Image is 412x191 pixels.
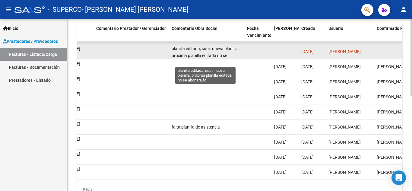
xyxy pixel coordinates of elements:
[274,125,287,129] span: [DATE]
[328,140,361,145] span: [PERSON_NAME]
[169,22,245,49] datatable-header-cell: Comentario Obra Social
[245,22,272,49] datatable-header-cell: Fecha Vencimiento
[328,125,361,129] span: [PERSON_NAME]
[172,26,217,31] span: Comentario Obra Social
[328,170,361,175] span: [PERSON_NAME]
[328,94,361,99] span: [PERSON_NAME]
[301,64,314,69] span: [DATE]
[377,110,409,114] span: [PERSON_NAME]
[299,22,326,49] datatable-header-cell: Creado
[274,79,287,84] span: [DATE]
[301,170,314,175] span: [DATE]
[377,125,409,129] span: [PERSON_NAME]
[301,79,314,84] span: [DATE]
[328,155,361,160] span: [PERSON_NAME]
[301,110,314,114] span: [DATE]
[48,3,82,16] span: - SUPERCO
[391,170,406,185] div: Open Intercom Messenger
[301,155,314,160] span: [DATE]
[377,170,409,175] span: [PERSON_NAME]
[247,26,271,38] span: Fecha Vencimiento
[377,140,409,145] span: [PERSON_NAME]
[377,26,407,31] span: Confirmado Por
[274,64,287,69] span: [DATE]
[3,25,18,32] span: Inicio
[377,79,409,84] span: [PERSON_NAME]
[301,140,314,145] span: [DATE]
[377,155,409,160] span: [PERSON_NAME]
[326,22,374,49] datatable-header-cell: Usuario
[82,3,189,16] span: - [PERSON_NAME] [PERSON_NAME]
[328,64,361,69] span: [PERSON_NAME]
[328,79,361,84] span: [PERSON_NAME]
[377,94,409,99] span: [PERSON_NAME]
[377,64,409,69] span: [PERSON_NAME]
[94,22,169,49] datatable-header-cell: Comentario Prestador / Gerenciador
[272,22,299,49] datatable-header-cell: Fecha Confimado
[301,26,315,31] span: Creado
[96,26,166,31] span: Comentario Prestador / Gerenciador
[274,110,287,114] span: [DATE]
[3,38,58,45] span: Prestadores / Proveedores
[274,170,287,175] span: [DATE]
[301,94,314,99] span: [DATE]
[274,140,287,145] span: [DATE]
[172,46,239,65] span: planilla editada, subir nueva planilla. proxima planilla editada no se abonara fc
[274,94,287,99] span: [DATE]
[328,26,343,31] span: Usuario
[5,6,12,13] mat-icon: menu
[328,49,361,54] span: [PERSON_NAME]
[328,110,361,114] span: [PERSON_NAME]
[274,26,307,31] span: [PERSON_NAME]
[172,125,220,129] span: falta planilla de asistencia
[274,155,287,160] span: [DATE]
[400,6,407,13] mat-icon: person
[301,49,314,54] span: [DATE]
[301,125,314,129] span: [DATE]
